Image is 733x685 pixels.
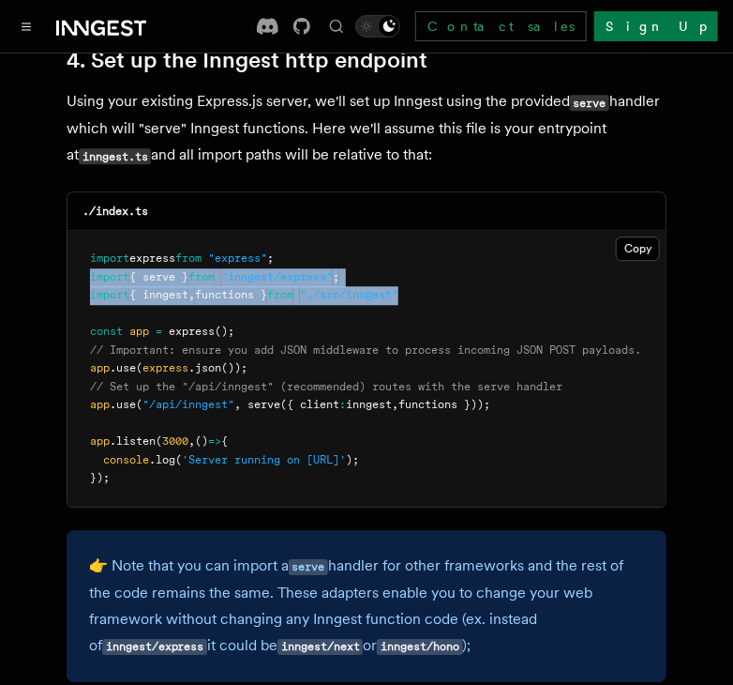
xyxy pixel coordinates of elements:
[129,251,175,265] span: express
[175,453,182,466] span: (
[175,251,202,265] span: from
[267,251,274,265] span: ;
[90,288,129,301] span: import
[594,11,718,41] a: Sign Up
[169,325,215,338] span: express
[149,453,175,466] span: .log
[90,434,110,448] span: app
[156,325,162,338] span: =
[90,398,110,411] span: app
[129,288,188,301] span: { inngest
[377,639,462,655] code: inngest/hono
[215,325,234,338] span: ();
[67,88,666,169] p: Using your existing Express.js server, we'll set up Inngest using the provided handler which will...
[162,434,188,448] span: 3000
[208,251,267,265] span: "express"
[129,270,188,283] span: { serve }
[277,639,363,655] code: inngest/next
[221,270,333,283] span: "inngest/express"
[234,398,241,411] span: ,
[289,556,328,574] a: serve
[221,361,247,374] span: ());
[129,325,149,338] span: app
[90,471,110,484] span: });
[90,380,562,393] span: // Set up the "/api/inngest" (recommended) routes with the serve handler
[103,453,149,466] span: console
[195,288,267,301] span: functions }
[110,361,136,374] span: .use
[90,361,110,374] span: app
[355,15,400,38] button: Toggle dark mode
[182,453,346,466] span: 'Server running on [URL]'
[392,398,398,411] span: ,
[90,270,129,283] span: import
[67,47,427,73] a: 4. Set up the Inngest http endpoint
[90,343,641,357] span: // Important: ensure you add JSON middleware to process incoming JSON POST payloads.
[188,361,221,374] span: .json
[221,434,228,448] span: {
[616,236,660,261] button: Copy
[289,559,328,575] code: serve
[110,398,136,411] span: .use
[346,453,359,466] span: );
[570,95,609,111] code: serve
[188,270,215,283] span: from
[195,434,208,448] span: ()
[89,553,644,660] p: 👉 Note that you can import a handler for other frameworks and the rest of the code remains the sa...
[325,15,348,38] button: Find something...
[15,15,37,38] button: Toggle navigation
[346,398,392,411] span: inngest
[136,361,142,374] span: (
[110,434,156,448] span: .listen
[415,11,587,41] a: Contact sales
[280,398,339,411] span: ({ client
[142,398,234,411] span: "/api/inngest"
[398,398,490,411] span: functions }));
[188,288,195,301] span: ,
[247,398,280,411] span: serve
[102,639,207,655] code: inngest/express
[90,325,123,338] span: const
[79,148,151,164] code: inngest.ts
[333,270,339,283] span: ;
[82,205,148,218] code: ./index.ts
[188,434,195,448] span: ,
[208,434,221,448] span: =>
[90,251,129,265] span: import
[156,434,162,448] span: (
[136,398,142,411] span: (
[267,288,293,301] span: from
[300,288,398,301] span: "./src/inngest"
[142,361,188,374] span: express
[339,398,346,411] span: :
